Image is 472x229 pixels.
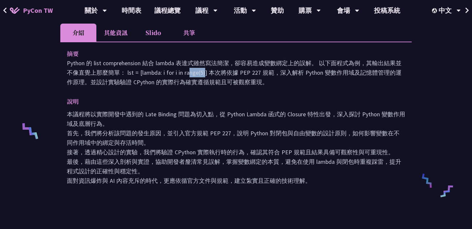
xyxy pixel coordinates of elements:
span: PyCon TW [23,6,53,15]
img: Locale Icon [432,8,439,13]
p: Python 的 list comprehension 結合 lambda 表達式雖然寫法簡潔，卻容易造成變數綁定上的誤解。 以下面程式為例，其輸出結果並不像直覺上那麼簡單： lst = [la... [67,58,405,87]
li: 其他資訊 [96,24,135,42]
a: PyCon TW [3,2,59,19]
li: 介紹 [60,24,96,42]
p: 摘要 [67,49,392,58]
li: 共筆 [171,24,207,42]
li: Slido [135,24,171,42]
img: Home icon of PyCon TW 2025 [10,7,20,14]
p: 本議程將以實際開發中遇到的 Late Binding 問題為切入點，從 Python Lambda 函式的 Closure 特性出發，深入探討 Python 變數作用域及底層行為。 首先，我們將... [67,109,405,185]
p: 說明 [67,97,392,106]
